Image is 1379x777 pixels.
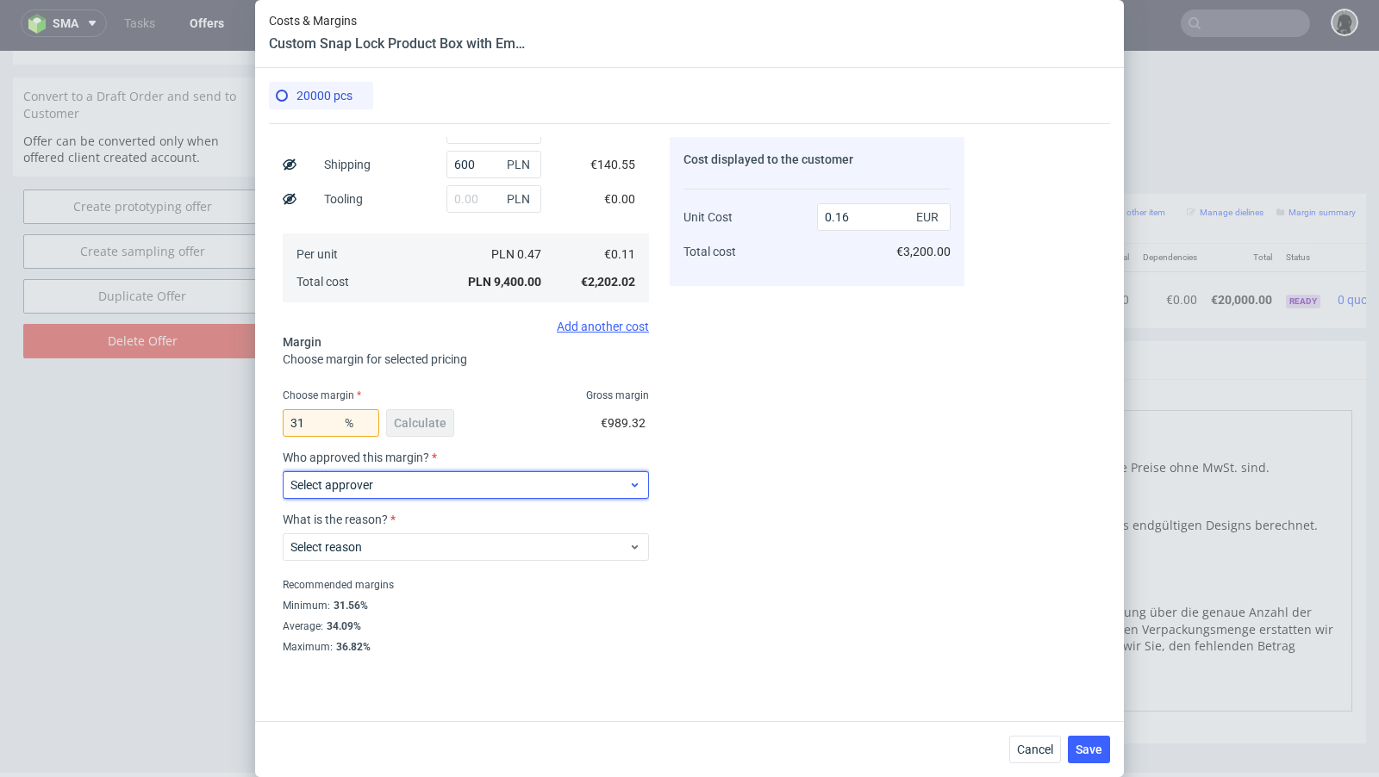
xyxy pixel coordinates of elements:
[283,595,649,616] div: Minimum :
[880,157,985,166] small: Add line item from VMA
[1013,221,1061,277] td: €1.00
[604,192,635,206] span: €0.00
[1096,157,1165,166] small: Add other item
[1076,743,1102,755] span: Save
[269,34,527,53] header: Custom Snap Lock Product Box with Embellishments
[896,245,951,258] span: €3,200.00
[964,221,1013,277] td: 20000
[1013,193,1061,221] th: Unit Price
[913,205,947,229] span: EUR
[964,193,1013,221] th: Quant.
[330,599,368,612] div: 31.56%
[295,664,388,682] input: Save
[23,82,261,115] p: Offer can be converted only when offered client created account.
[1009,736,1061,763] button: Cancel
[283,637,649,654] div: Maximum :
[298,359,822,661] textarea: Sehr geehrter Kunde, Ihr Angebot ist bereit. Bitte beachten Sie, dass die Preise ohne MwSt. sind....
[1061,193,1136,221] th: Net Total
[283,320,649,333] div: Add another cost
[283,389,361,401] label: Choose margin
[1204,193,1279,221] th: Total
[994,157,1088,166] small: Add custom line item
[295,160,323,174] span: Offer
[295,87,472,105] button: Force CRM resync
[491,247,541,261] span: PLN 0.47
[791,157,871,166] small: Add PIM line item
[283,352,467,366] span: Choose margin for selected pricing
[295,339,1356,665] div: You can edit this note using
[269,14,527,28] span: Costs & Margins
[1136,221,1204,277] td: €0.00
[283,451,649,464] label: Who approved this margin?
[1187,157,1264,166] small: Manage dielines
[23,273,261,308] input: Delete Offer
[284,290,1366,328] div: Notes displayed below the Offer
[683,245,736,258] span: Total cost
[503,152,538,177] span: PLN
[290,478,373,492] label: Select approver
[295,11,498,45] td: Reorder
[341,411,376,435] span: %
[324,158,371,171] label: Shipping
[891,244,954,258] span: SPEC- 217118
[286,193,964,221] th: Name
[283,335,321,349] span: Margin
[468,275,541,289] span: PLN 9,400.00
[446,151,541,178] input: 0.00
[293,241,552,258] span: Custom Snap Lock Product Box with Embellishments
[446,185,541,213] input: 0.00
[323,619,361,633] div: 34.09%
[1136,193,1204,221] th: Dependencies
[293,240,958,258] div: • [GEOGRAPHIC_DATA] • Premium White • Cardboard cardstock
[13,27,271,81] div: Convert to a Draft Order and send to Customer
[1279,193,1331,221] th: Status
[23,228,261,263] a: Duplicate Offer
[324,192,363,206] label: Tooling
[283,616,649,637] div: Average :
[296,89,353,103] span: 20000 pcs
[683,210,733,224] span: Unit Cost
[333,640,371,654] div: 36.82%
[283,575,649,595] div: Recommended margins
[295,45,498,85] td: Duplicate of (Offer ID)
[581,275,635,289] span: €2,202.02
[503,187,538,211] span: PLN
[1276,157,1356,166] small: Margin summary
[1061,221,1136,277] td: €20,000.00
[290,540,362,554] label: Select reason
[283,513,649,526] label: What is the reason?
[711,87,804,105] input: Save
[23,139,261,173] a: Create prototyping offer
[296,247,338,261] span: Per unit
[296,275,349,289] span: Total cost
[683,152,853,166] span: Cost displayed to the customer
[1017,743,1053,755] span: Cancel
[515,47,792,71] input: Only numbers
[23,183,261,218] a: Create sampling offer
[604,247,635,261] span: €0.11
[590,158,635,171] span: €140.55
[1068,736,1110,763] button: Save
[586,388,649,402] span: Gross margin
[1286,244,1320,258] span: Ready
[283,409,379,437] input: 0.00
[459,339,521,356] a: markdown
[1204,221,1279,277] td: €20,000.00
[601,416,646,430] span: €989.32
